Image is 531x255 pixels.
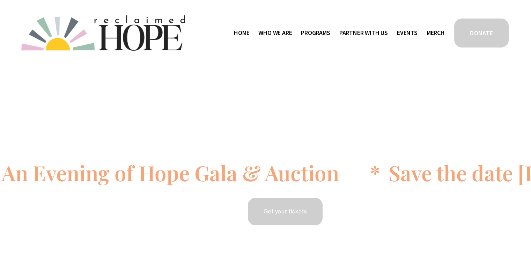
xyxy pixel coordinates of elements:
[339,27,388,38] a: folder dropdown
[453,17,510,49] a: DONATE
[397,27,418,38] a: Events
[301,27,330,38] a: folder dropdown
[258,28,292,38] span: Who We Are
[247,197,324,226] a: Get your tickets
[234,27,249,38] a: Home
[427,27,445,38] a: Merch
[21,15,185,51] img: Reclaimed Hope Initiative
[339,28,388,38] span: Partner With Us
[258,27,292,38] a: folder dropdown
[301,28,330,38] span: Programs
